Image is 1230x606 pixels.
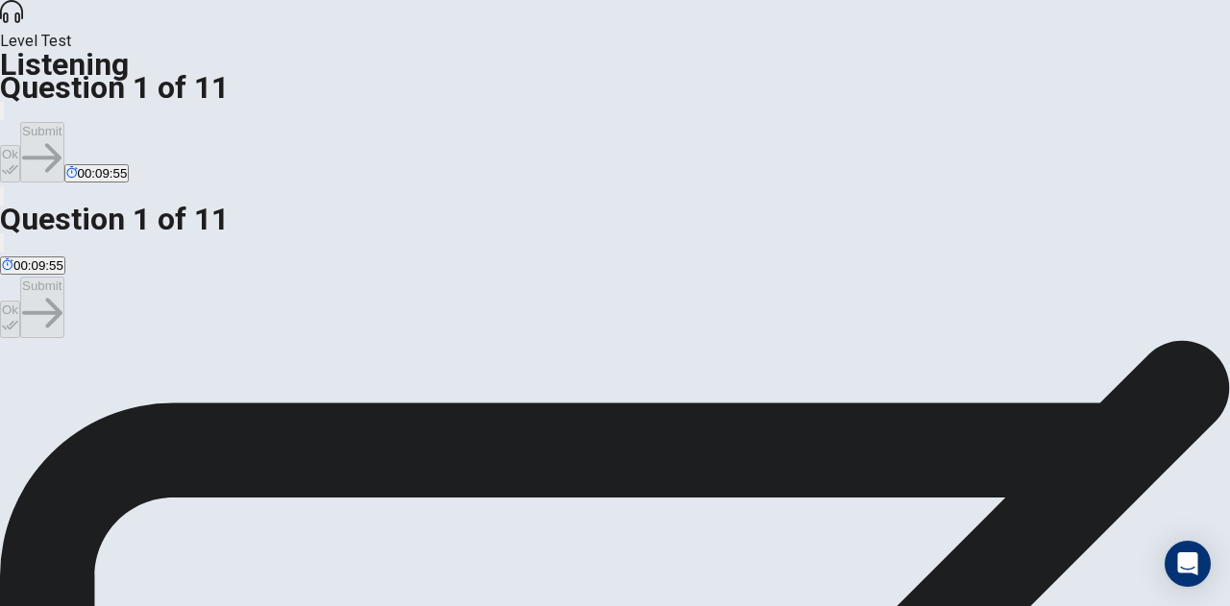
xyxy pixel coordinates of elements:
[1165,541,1211,587] div: Open Intercom Messenger
[20,122,63,182] button: Submit
[64,164,130,182] button: 00:09:55
[78,166,128,181] span: 00:09:55
[13,258,63,273] span: 00:09:55
[20,277,63,337] button: Submit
